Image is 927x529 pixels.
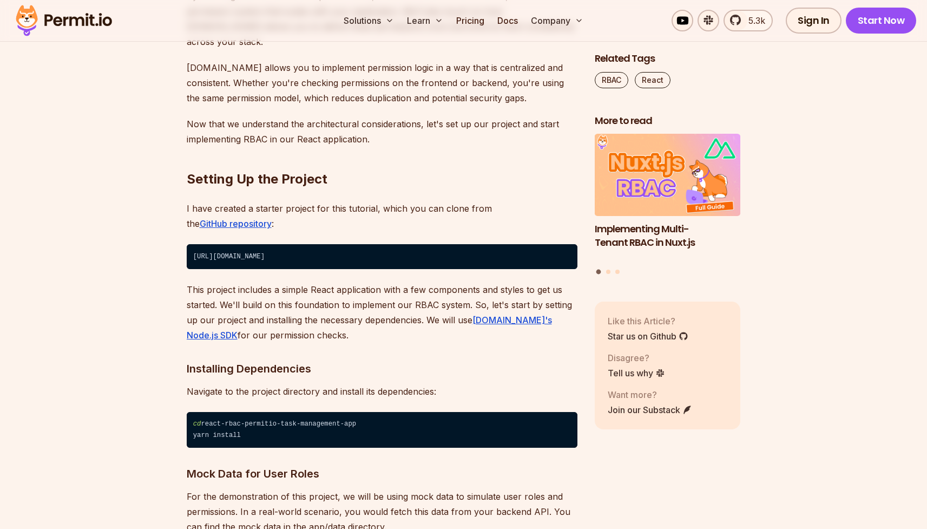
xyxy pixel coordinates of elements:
[595,134,741,263] a: Implementing Multi-Tenant RBAC in Nuxt.jsImplementing Multi-Tenant RBAC in Nuxt.js
[187,201,577,231] p: I have created a starter project for this tutorial, which you can clone from the :
[200,218,272,229] a: GitHub repository
[846,8,917,34] a: Start Now
[595,134,741,217] img: Implementing Multi-Tenant RBAC in Nuxt.js
[606,270,610,274] button: Go to slide 2
[193,420,201,428] span: cd
[187,315,552,341] a: [DOMAIN_NAME]'s Node.js SDK
[452,10,489,31] a: Pricing
[595,52,741,66] h2: Related Tags
[596,270,601,275] button: Go to slide 1
[187,360,577,377] h3: Installing Dependencies
[608,351,665,364] p: Disagree?
[187,127,577,188] h2: Setting Up the Project
[403,10,448,31] button: Learn
[187,282,577,343] p: This project includes a simple React application with a few components and styles to get us start...
[187,244,577,269] code: [URL][DOMAIN_NAME]
[786,8,841,34] a: Sign In
[493,10,522,31] a: Docs
[527,10,588,31] button: Company
[595,134,741,263] li: 1 of 3
[608,388,692,401] p: Want more?
[608,367,665,380] a: Tell us why
[187,465,577,482] h3: Mock Data for User Roles
[339,10,398,31] button: Solutions
[724,10,773,31] a: 5.3k
[595,223,741,250] h3: Implementing Multi-Tenant RBAC in Nuxt.js
[635,72,670,88] a: React
[187,60,577,106] p: [DOMAIN_NAME] allows you to implement permission logic in a way that is centralized and consisten...
[608,403,692,416] a: Join our Substack
[187,384,577,399] p: Navigate to the project directory and install its dependencies:
[595,134,741,276] div: Posts
[742,14,765,27] span: 5.3k
[608,315,688,328] p: Like this Article?
[187,116,577,147] p: Now that we understand the architectural considerations, let's set up our project and start imple...
[11,2,117,39] img: Permit logo
[615,270,620,274] button: Go to slide 3
[187,412,577,448] code: react-rbac-permitio-task-management-app yarn install
[595,72,628,88] a: RBAC
[595,114,741,128] h2: More to read
[608,330,688,343] a: Star us on Github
